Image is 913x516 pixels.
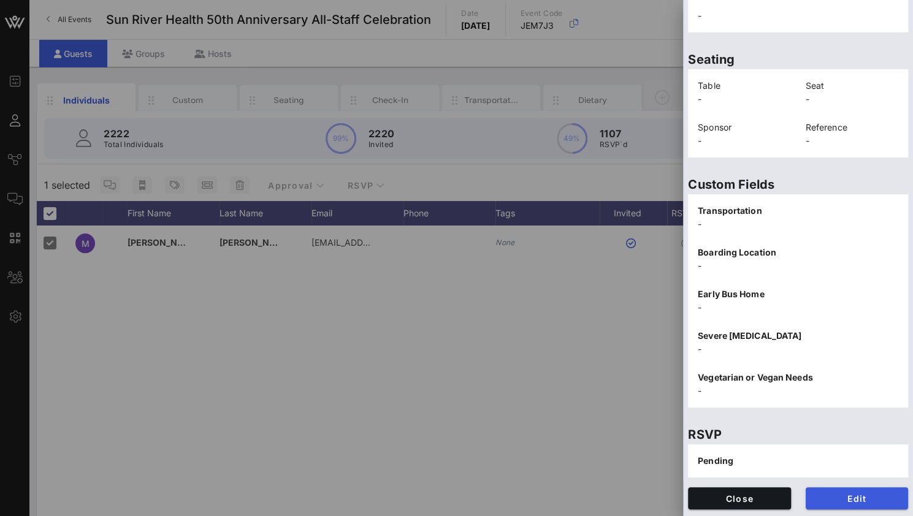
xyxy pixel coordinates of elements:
p: - [698,343,898,356]
p: - [698,301,898,314]
p: - [806,134,899,148]
p: - [698,259,898,273]
p: Custom Fields [688,175,908,194]
p: Seating [688,50,908,69]
p: - [698,93,791,106]
span: Close [698,493,781,504]
p: Vegetarian or Vegan Needs [698,371,898,384]
p: - [698,218,898,231]
p: RSVP [688,425,908,444]
button: Close [688,487,791,509]
p: Table [698,79,791,93]
span: Pending [698,455,733,466]
p: Seat [806,79,899,93]
span: - [698,10,701,21]
span: Edit [816,493,899,504]
p: Severe [MEDICAL_DATA] [698,329,898,343]
p: - [698,134,791,148]
p: Sponsor [698,121,791,134]
p: - [698,384,898,398]
p: Reference [806,121,899,134]
button: Edit [806,487,909,509]
p: Boarding Location [698,246,898,259]
p: - [806,93,899,106]
p: Transportation [698,204,898,218]
p: Early Bus Home [698,287,898,301]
